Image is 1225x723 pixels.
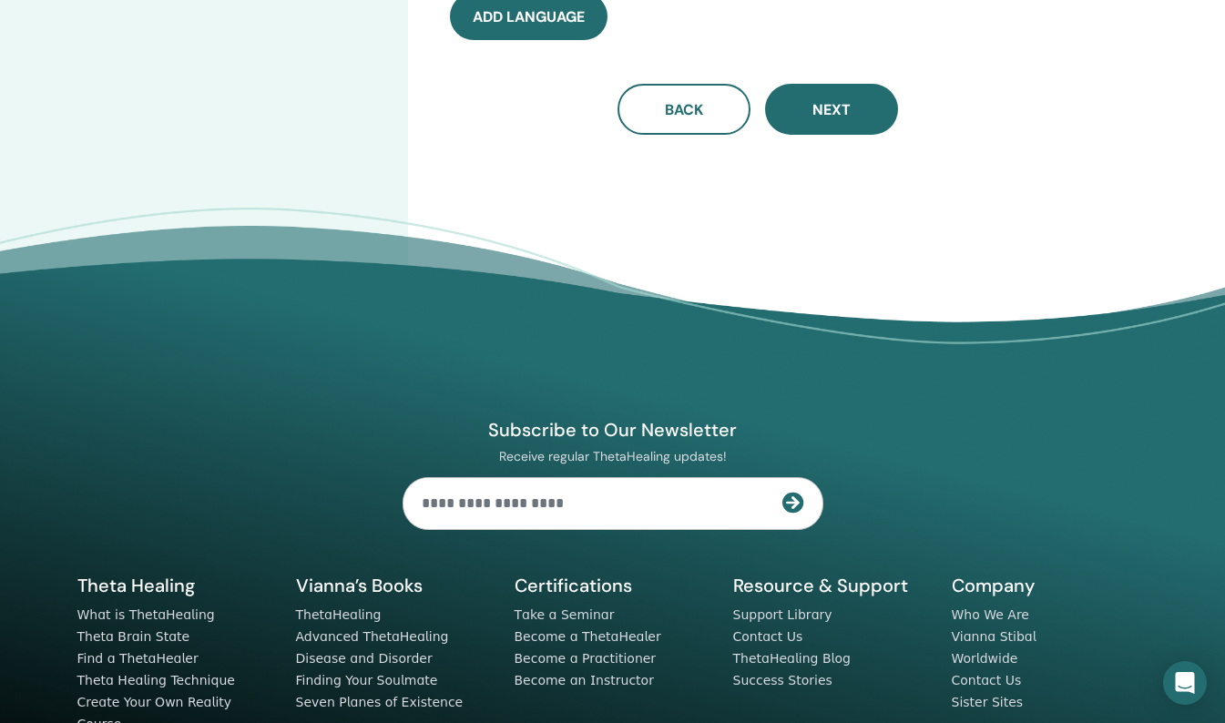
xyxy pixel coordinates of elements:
[296,673,438,687] a: Finding Your Soulmate
[952,673,1022,687] a: Contact Us
[473,7,585,26] span: Add language
[77,651,199,666] a: Find a ThetaHealer
[618,84,750,135] button: Back
[515,673,654,687] a: Become an Instructor
[665,100,703,119] span: Back
[77,629,190,644] a: Theta Brain State
[296,574,493,597] h5: Vianna’s Books
[296,629,449,644] a: Advanced ThetaHealing
[765,84,898,135] button: Next
[952,629,1036,644] a: Vianna Stibal
[296,695,464,709] a: Seven Planes of Existence
[515,651,657,666] a: Become a Practitioner
[733,673,832,687] a: Success Stories
[515,574,711,597] h5: Certifications
[515,629,661,644] a: Become a ThetaHealer
[77,607,215,622] a: What is ThetaHealing
[952,651,1018,666] a: Worldwide
[952,607,1029,622] a: Who We Are
[952,574,1148,597] h5: Company
[1163,661,1207,705] div: Open Intercom Messenger
[952,695,1024,709] a: Sister Sites
[733,574,930,597] h5: Resource & Support
[296,651,433,666] a: Disease and Disorder
[77,673,235,687] a: Theta Healing Technique
[733,607,832,622] a: Support Library
[733,651,851,666] a: ThetaHealing Blog
[403,418,823,442] h4: Subscribe to Our Newsletter
[515,607,615,622] a: Take a Seminar
[733,629,803,644] a: Contact Us
[296,607,382,622] a: ThetaHealing
[812,100,851,119] span: Next
[403,448,823,464] p: Receive regular ThetaHealing updates!
[77,574,274,597] h5: Theta Healing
